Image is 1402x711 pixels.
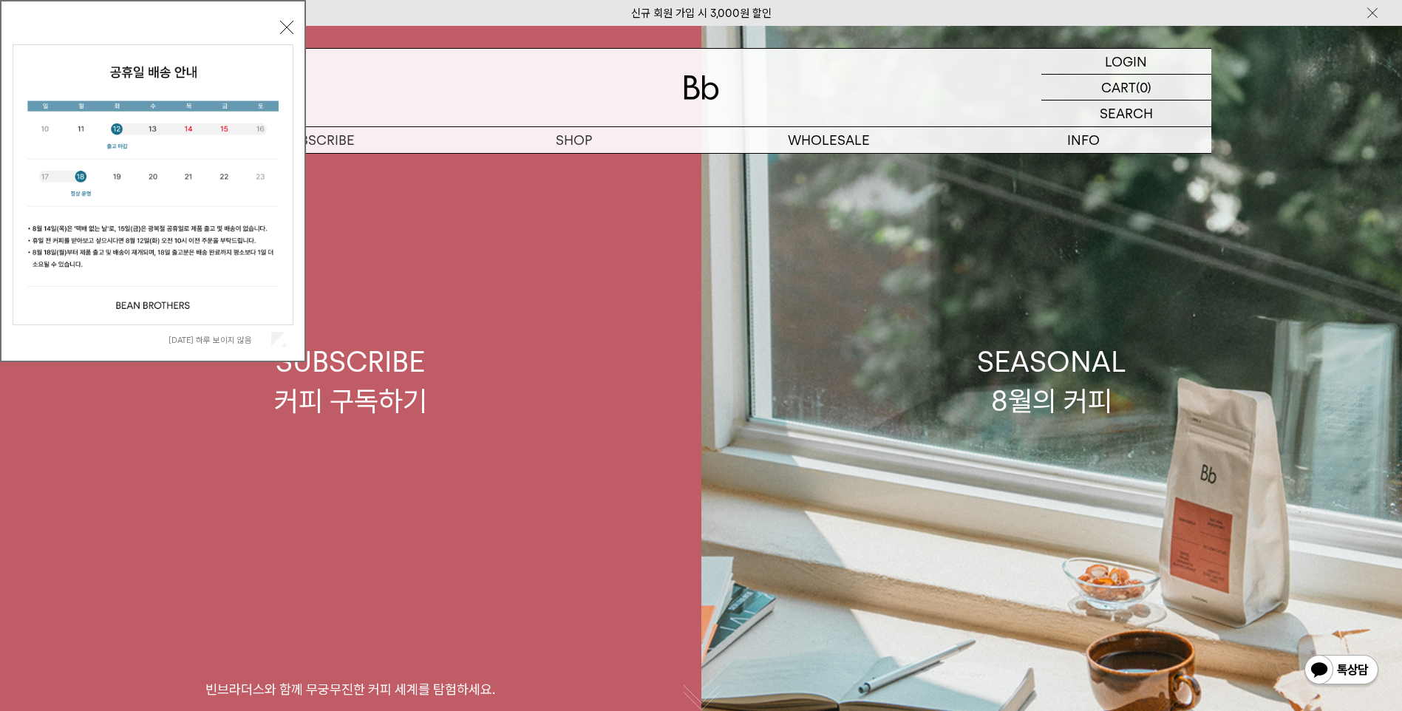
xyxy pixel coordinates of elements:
[1101,75,1136,100] p: CART
[169,335,268,345] label: [DATE] 하루 보이지 않음
[274,342,427,421] div: SUBSCRIBE 커피 구독하기
[191,127,446,153] a: SUBSCRIBE
[13,45,293,324] img: cb63d4bbb2e6550c365f227fdc69b27f_113810.jpg
[1303,653,1380,689] img: 카카오톡 채널 1:1 채팅 버튼
[701,127,956,153] p: WHOLESALE
[446,127,701,153] a: SHOP
[1105,49,1147,74] p: LOGIN
[631,7,772,20] a: 신규 회원 가입 시 3,000원 할인
[977,342,1126,421] div: SEASONAL 8월의 커피
[684,75,719,100] img: 로고
[1041,75,1211,101] a: CART (0)
[1100,101,1153,126] p: SEARCH
[956,127,1211,153] p: INFO
[280,21,293,34] button: 닫기
[1136,75,1151,100] p: (0)
[1041,49,1211,75] a: LOGIN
